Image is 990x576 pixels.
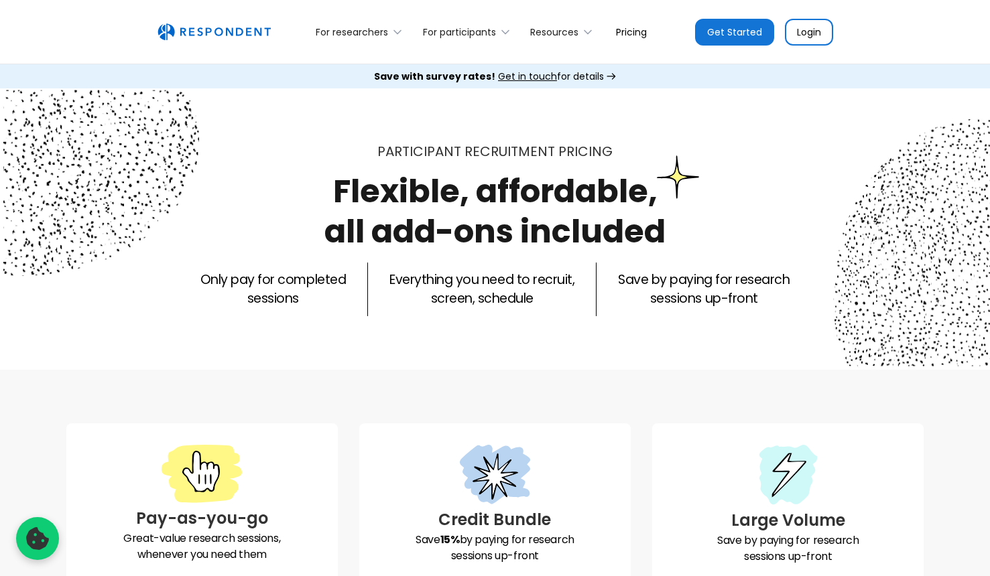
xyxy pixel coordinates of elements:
p: Save by paying for research sessions up-front [663,532,913,565]
strong: 15% [440,532,460,547]
div: For researchers [316,25,388,39]
strong: Save with survey rates! [374,70,495,83]
span: PRICING [558,142,613,161]
img: Untitled UI logotext [158,23,271,41]
span: Participant recruitment [377,142,555,161]
h3: Large Volume [663,508,913,532]
p: Great-value research sessions, whenever you need them [77,530,327,563]
a: Get Started [695,19,774,46]
a: Pricing [605,16,658,48]
span: Get in touch [498,70,557,83]
h3: Credit Bundle [370,508,620,532]
h3: Pay-as-you-go [77,506,327,530]
div: Resources [530,25,578,39]
a: Login [785,19,833,46]
h1: Flexible, affordable, all add-ons included [324,169,666,254]
p: Only pay for completed sessions [200,271,346,308]
p: Everything you need to recruit, screen, schedule [389,271,574,308]
a: home [158,23,271,41]
div: for details [374,70,604,83]
div: For researchers [308,16,415,48]
p: Save by paying for research sessions up-front [370,532,620,564]
p: Save by paying for research sessions up-front [618,271,790,308]
div: For participants [415,16,522,48]
div: Resources [523,16,605,48]
div: For participants [423,25,496,39]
